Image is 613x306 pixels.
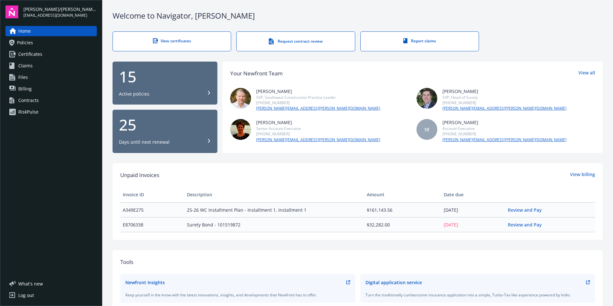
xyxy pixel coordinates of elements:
a: Certificates [5,49,97,59]
div: Contracts [18,95,39,106]
img: photo [416,88,437,109]
div: [PHONE_NUMBER] [442,131,567,137]
div: Active policies [119,91,149,97]
span: What ' s new [18,280,43,287]
a: View billing [570,171,595,179]
div: Days until next renewal [119,139,170,145]
span: Policies [17,38,33,48]
button: What's new [5,280,53,287]
div: Welcome to Navigator , [PERSON_NAME] [113,10,603,21]
div: [PERSON_NAME] [256,119,380,126]
a: Review and Pay [508,207,547,213]
span: Files [18,72,28,82]
div: View certificates [126,38,218,44]
a: View all [578,69,595,78]
span: Certificates [18,49,42,59]
td: [DATE] [441,217,505,232]
a: [PERSON_NAME][EMAIL_ADDRESS][PERSON_NAME][DOMAIN_NAME] [442,137,567,143]
th: Amount [364,187,441,202]
a: Report claims [360,31,479,51]
div: Your Newfront Team [230,69,283,78]
div: [PHONE_NUMBER] [442,100,567,106]
td: $161,143.56 [364,202,441,217]
a: Policies [5,38,97,48]
span: Surety Bond - 101519872 [187,221,361,228]
td: E8706338 [120,217,184,232]
a: [PERSON_NAME][EMAIL_ADDRESS][PERSON_NAME][DOMAIN_NAME] [256,137,380,143]
img: photo [230,119,251,140]
a: Claims [5,61,97,71]
span: [PERSON_NAME]/[PERSON_NAME] Construction, Inc. [23,6,97,13]
div: [PHONE_NUMBER] [256,131,380,137]
div: [PERSON_NAME] [442,119,567,126]
th: Invoice ID [120,187,184,202]
div: RiskPulse [18,107,38,117]
div: Request contract review [249,38,342,45]
div: Newfront Insights [125,279,165,286]
button: 15Active policies [113,62,217,105]
button: 25Days until next renewal [113,110,217,153]
div: Report claims [374,38,466,44]
a: Files [5,72,97,82]
div: [PERSON_NAME] [442,88,567,95]
div: [PHONE_NUMBER] [256,100,380,106]
th: Description [184,187,364,202]
td: A349E275 [120,202,184,217]
button: [PERSON_NAME]/[PERSON_NAME] Construction, Inc.[EMAIL_ADDRESS][DOMAIN_NAME] [23,5,97,18]
a: [PERSON_NAME][EMAIL_ADDRESS][PERSON_NAME][DOMAIN_NAME] [256,106,380,111]
a: Review and Pay [508,222,547,228]
a: View certificates [113,31,231,51]
span: [EMAIL_ADDRESS][DOMAIN_NAME] [23,13,97,18]
a: RiskPulse [5,107,97,117]
span: Billing [18,84,32,94]
td: $32,282.00 [364,217,441,232]
div: Digital application service [365,279,422,286]
div: 25 [119,117,211,132]
div: SVP, Southwest Construction Practice Leader [256,95,380,100]
div: SVP, Head of Surety [442,95,567,100]
div: Keep yourself in the know with the latest innovations, insights, and developments that Newfront h... [125,292,350,298]
div: Turn the traditionally cumbersome insurance application into a simple, Turbo-Tax like experience ... [365,292,590,298]
div: Account Executive [442,126,567,131]
div: 15 [119,69,211,84]
a: [PERSON_NAME][EMAIL_ADDRESS][PERSON_NAME][DOMAIN_NAME] [442,106,567,111]
div: Tools [120,258,595,266]
span: Home [18,26,31,36]
a: Contracts [5,95,97,106]
a: Request contract review [236,31,355,51]
th: Date due [441,187,505,202]
span: SE [424,126,430,133]
img: navigator-logo.svg [5,5,18,18]
div: Senior Account Executive [256,126,380,131]
a: Home [5,26,97,36]
img: photo [230,88,251,109]
a: Billing [5,84,97,94]
span: 25-26 WC Installment Plan - Installment 1, Installment 1 [187,207,361,213]
div: [PERSON_NAME] [256,88,380,95]
span: Unpaid Invoices [120,171,159,179]
td: [DATE] [441,202,505,217]
div: Log out [18,290,34,301]
span: Claims [18,61,33,71]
